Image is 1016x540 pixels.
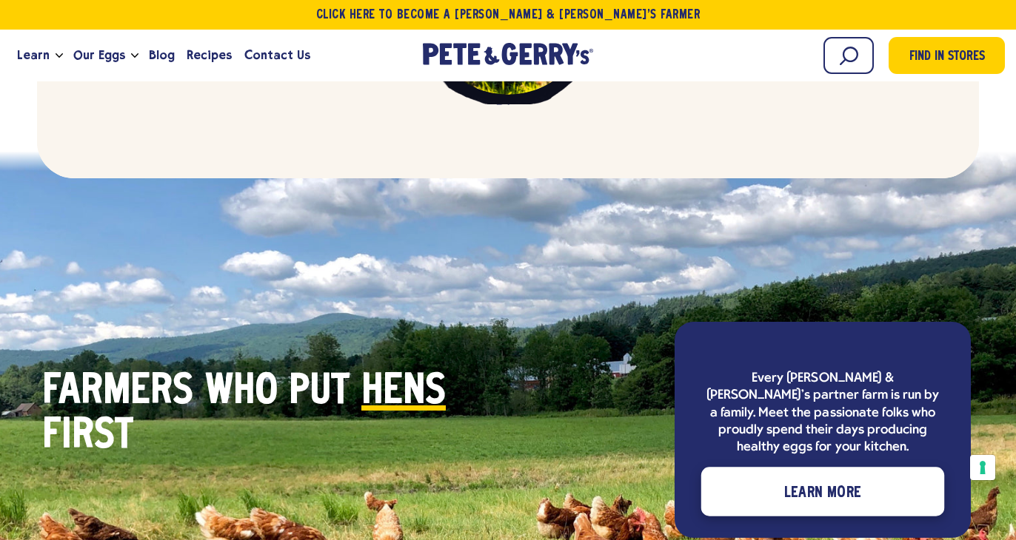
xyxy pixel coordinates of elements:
a: Recipes [181,36,238,75]
span: Find in Stores [909,47,985,67]
span: Blog [149,46,175,64]
a: Learn More [701,467,944,516]
button: Open the dropdown menu for Learn [56,53,63,58]
a: Find in Stores [889,37,1005,74]
a: Blog [143,36,181,75]
span: Our Eggs [73,46,125,64]
button: Open the dropdown menu for Our Eggs [131,53,138,58]
span: Recipes [187,46,232,64]
a: Our Eggs [67,36,131,75]
input: Search [823,37,874,74]
a: Contact Us [238,36,316,75]
span: Farmers [42,370,193,414]
button: Your consent preferences for tracking technologies [970,455,995,480]
span: Learn [17,46,50,64]
span: put [290,370,350,414]
span: Learn More [784,482,861,505]
p: Every [PERSON_NAME] & [PERSON_NAME]’s partner farm is run by a family. Meet the passionate folks ... [703,370,942,456]
a: Learn [11,36,56,75]
span: hens [361,370,446,414]
span: Contact Us [244,46,310,64]
span: who [205,370,278,414]
span: first [42,414,133,459]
